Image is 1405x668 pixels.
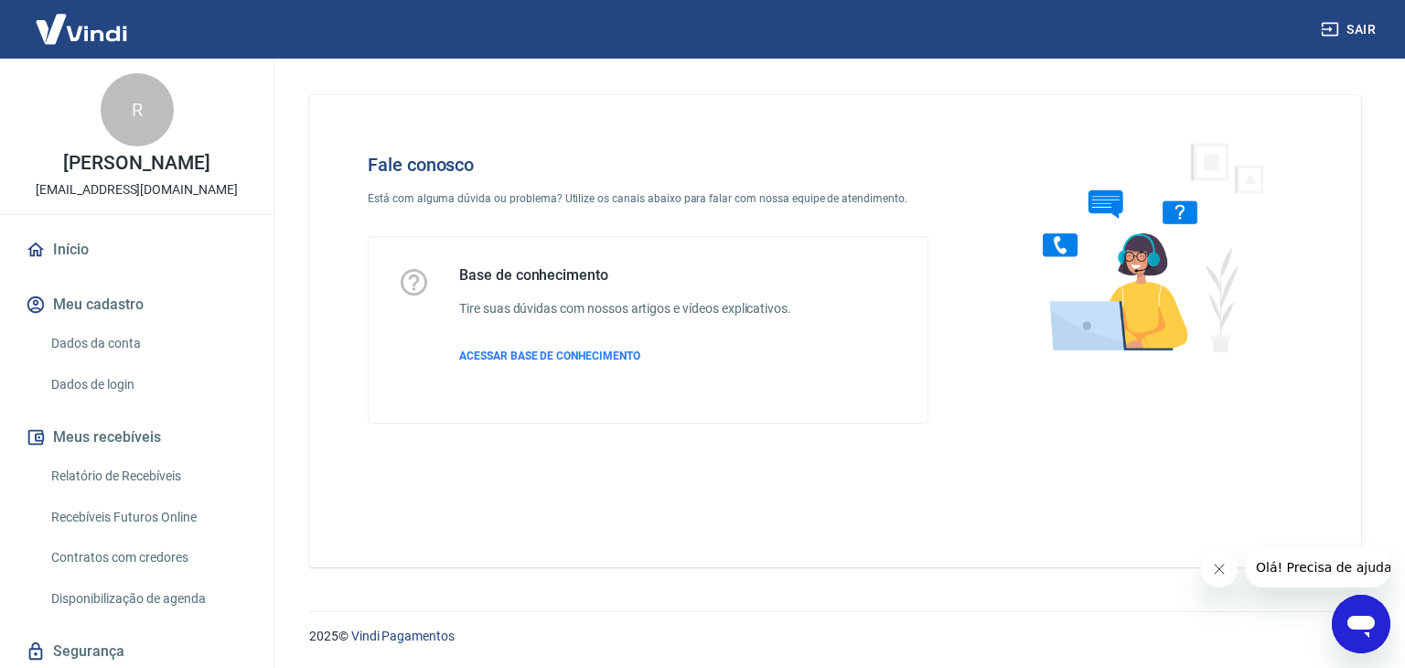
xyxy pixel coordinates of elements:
[44,458,252,495] a: Relatório de Recebíveis
[44,366,252,404] a: Dados de login
[36,180,238,199] p: [EMAIL_ADDRESS][DOMAIN_NAME]
[459,350,640,362] span: ACESSAR BASE DE CONHECIMENTO
[368,154,928,176] h4: Fale conosco
[22,417,252,458] button: Meus recebíveis
[11,13,154,27] span: Olá! Precisa de ajuda?
[44,325,252,362] a: Dados da conta
[1006,124,1284,369] img: Fale conosco
[459,266,791,285] h5: Base de conhecimento
[1245,547,1390,587] iframe: Mensagem da empresa
[63,154,209,173] p: [PERSON_NAME]
[22,230,252,270] a: Início
[22,285,252,325] button: Meu cadastro
[1332,595,1390,653] iframe: Botão para abrir a janela de mensagens
[351,629,455,643] a: Vindi Pagamentos
[44,539,252,576] a: Contratos com credores
[44,580,252,618] a: Disponibilização de agenda
[368,190,928,207] p: Está com alguma dúvida ou problema? Utilize os canais abaixo para falar com nossa equipe de atend...
[44,499,252,536] a: Recebíveis Futuros Online
[459,299,791,318] h6: Tire suas dúvidas com nossos artigos e vídeos explicativos.
[22,1,141,57] img: Vindi
[309,627,1361,646] p: 2025 ©
[1317,13,1383,47] button: Sair
[1201,551,1238,587] iframe: Fechar mensagem
[101,73,174,146] div: R
[459,348,791,364] a: ACESSAR BASE DE CONHECIMENTO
